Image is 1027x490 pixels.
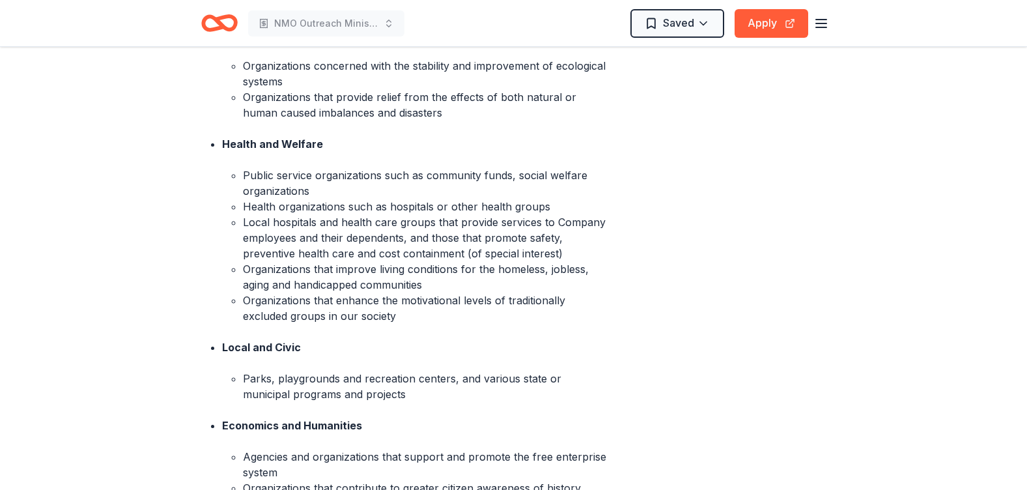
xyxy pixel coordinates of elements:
[222,137,323,151] strong: Health and Welfare
[735,9,808,38] button: Apply
[243,261,608,293] li: Organizations that improve living conditions for the homeless, jobless, aging and handicapped com...
[243,89,608,121] li: Organizations that provide relief from the effects of both natural or human caused imbalances and...
[630,9,724,38] button: Saved
[243,167,608,199] li: Public service organizations such as community funds, social welfare organizations
[274,16,378,31] span: NMO Outreach Ministry Community Giveaway
[243,371,608,402] li: Parks, playgrounds and recreation centers, and various state or municipal programs and projects
[243,449,608,480] li: Agencies and organizations that support and promote the free enterprise system
[243,199,608,214] li: Health organizations such as hospitals or other health groups
[248,10,404,36] button: NMO Outreach Ministry Community Giveaway
[243,58,608,89] li: Organizations concerned with the stability and improvement of ecological systems
[663,14,694,31] span: Saved
[222,419,362,432] strong: Economics and Humanities
[243,214,608,261] li: Local hospitals and health care groups that provide services to Company employees and their depen...
[222,341,301,354] strong: Local and Civic
[243,293,608,324] li: Organizations that enhance the motivational levels of traditionally excluded groups in our society
[201,8,238,38] a: Home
